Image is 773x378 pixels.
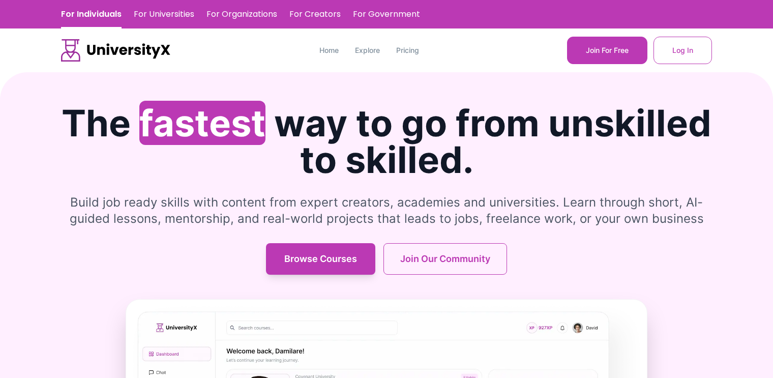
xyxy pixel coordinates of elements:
button: Join Our Community [383,243,507,275]
button: Log In [653,37,712,64]
button: Browse Courses [266,243,375,275]
h1: The way to go from unskilled to skilled. [61,105,712,178]
a: Pricing [396,45,419,55]
img: UniversityX [61,39,171,62]
a: Home [319,45,339,55]
a: Explore [355,45,380,55]
button: Join For Free [567,37,647,64]
span: fastest [139,101,265,145]
p: Build job ready skills with content from expert creators, academies and universities. Learn throu... [61,194,712,227]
